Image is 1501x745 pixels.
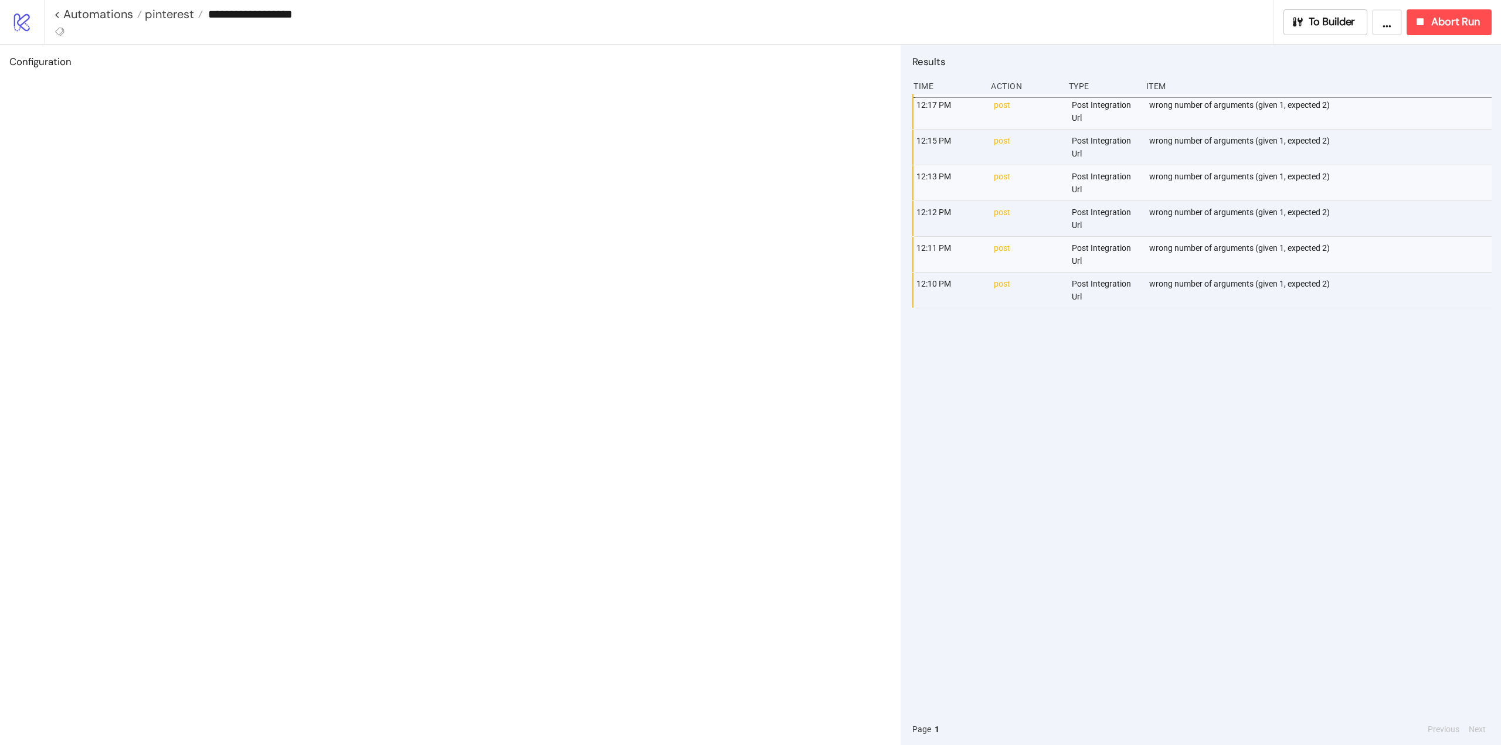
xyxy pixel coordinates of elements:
span: Page [912,723,931,736]
div: Time [912,75,982,97]
h2: Results [912,54,1492,69]
button: To Builder [1283,9,1368,35]
div: wrong number of arguments (given 1, expected 2) [1148,273,1495,308]
div: post [993,273,1062,308]
div: Post Integration Url [1071,201,1140,236]
div: 12:12 PM [915,201,984,236]
button: Abort Run [1407,9,1492,35]
div: Post Integration Url [1071,94,1140,129]
button: 1 [931,723,943,736]
div: Type [1068,75,1137,97]
span: Abort Run [1431,15,1480,29]
div: wrong number of arguments (given 1, expected 2) [1148,165,1495,200]
div: Post Integration Url [1071,130,1140,165]
h2: Configuration [9,54,891,69]
div: Item [1145,75,1492,97]
div: 12:11 PM [915,237,984,272]
button: ... [1372,9,1402,35]
div: 12:13 PM [915,165,984,200]
div: Post Integration Url [1071,273,1140,308]
button: Next [1465,723,1489,736]
div: wrong number of arguments (given 1, expected 2) [1148,237,1495,272]
div: wrong number of arguments (given 1, expected 2) [1148,201,1495,236]
div: wrong number of arguments (given 1, expected 2) [1148,130,1495,165]
div: Post Integration Url [1071,237,1140,272]
div: Action [990,75,1059,97]
div: post [993,237,1062,272]
div: 12:10 PM [915,273,984,308]
div: post [993,165,1062,200]
div: Post Integration Url [1071,165,1140,200]
div: post [993,130,1062,165]
div: post [993,94,1062,129]
div: post [993,201,1062,236]
div: wrong number of arguments (given 1, expected 2) [1148,94,1495,129]
a: pinterest [142,8,203,20]
button: Previous [1424,723,1463,736]
div: 12:15 PM [915,130,984,165]
a: < Automations [54,8,142,20]
div: 12:17 PM [915,94,984,129]
span: pinterest [142,6,194,22]
span: To Builder [1309,15,1356,29]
